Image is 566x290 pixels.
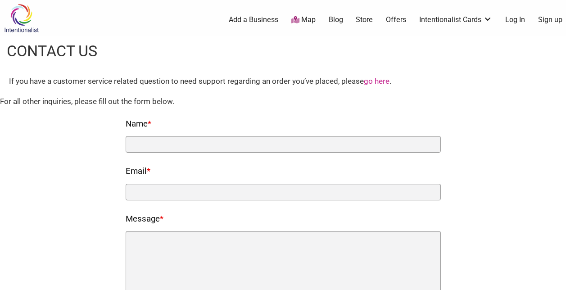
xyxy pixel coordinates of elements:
div: If you have a customer service related question to need support regarding an order you’ve placed,... [9,76,557,87]
label: Message [126,212,163,227]
a: Log In [505,15,525,25]
a: Add a Business [229,15,278,25]
a: go here [364,77,389,86]
a: Blog [329,15,343,25]
label: Email [126,164,150,179]
a: Sign up [538,15,562,25]
a: Intentionalist Cards [419,15,492,25]
a: Map [291,15,316,25]
label: Name [126,117,151,132]
a: Store [356,15,373,25]
h1: Contact Us [7,41,97,62]
a: Offers [386,15,406,25]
